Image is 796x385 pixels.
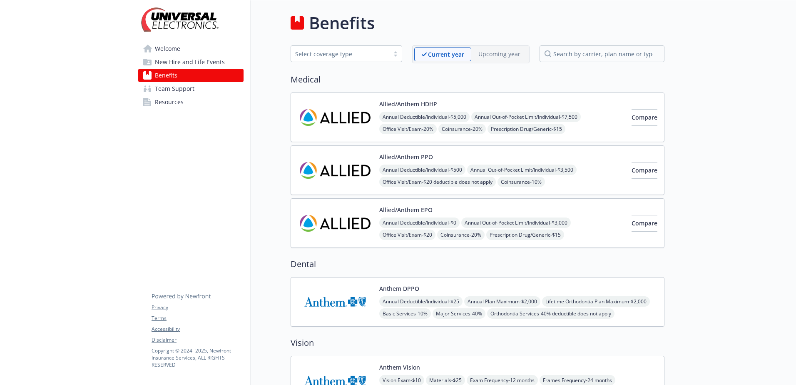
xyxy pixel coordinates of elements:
span: Compare [632,166,657,174]
span: Office Visit/Exam - 20% [379,124,437,134]
span: Basic Services - 10% [379,308,431,319]
a: Disclaimer [152,336,243,344]
img: Anthem Blue Cross carrier logo [298,284,373,320]
span: Welcome [155,42,180,55]
span: Team Support [155,82,194,95]
span: Annual Deductible/Individual - $5,000 [379,112,470,122]
a: Benefits [138,69,244,82]
a: Accessibility [152,325,243,333]
span: Resources [155,95,184,109]
span: Office Visit/Exam - $20 [379,230,435,240]
span: Annual Deductible/Individual - $0 [379,217,460,228]
a: Team Support [138,82,244,95]
a: New Hire and Life Events [138,55,244,69]
span: Coinsurance - 20% [438,124,486,134]
span: Upcoming year [471,47,527,61]
p: Current year [428,50,464,59]
a: Resources [138,95,244,109]
span: Annual Out-of-Pocket Limit/Individual - $7,500 [471,112,581,122]
p: Copyright © 2024 - 2025 , Newfront Insurance Services, ALL RIGHTS RESERVED [152,347,243,368]
h2: Medical [291,73,664,86]
button: Compare [632,215,657,232]
span: Annual Deductible/Individual - $25 [379,296,463,307]
a: Welcome [138,42,244,55]
img: Allied Benefit Systems LLC carrier logo [298,205,373,241]
button: Anthem DPPO [379,284,419,293]
span: Annual Plan Maximum - $2,000 [464,296,540,307]
input: search by carrier, plan name or type [540,45,664,62]
span: Compare [632,113,657,121]
span: Benefits [155,69,177,82]
div: Select coverage type [295,50,385,58]
span: Office Visit/Exam - $20 deductible does not apply [379,177,496,187]
span: Coinsurance - 10% [497,177,545,187]
button: Anthem Vision [379,363,420,372]
span: Annual Out-of-Pocket Limit/Individual - $3,500 [467,165,577,175]
span: New Hire and Life Events [155,55,225,69]
span: Annual Out-of-Pocket Limit/Individual - $3,000 [461,217,571,228]
span: Prescription Drug/Generic - $15 [486,230,564,240]
img: Allied Benefit Systems LLC carrier logo [298,100,373,135]
button: Allied/Anthem HDHP [379,100,437,108]
span: Major Services - 40% [433,308,485,319]
span: Coinsurance - 20% [437,230,485,240]
a: Privacy [152,304,243,311]
span: Compare [632,219,657,227]
span: Annual Deductible/Individual - $500 [379,165,465,175]
h2: Dental [291,258,664,270]
button: Compare [632,109,657,126]
p: Upcoming year [478,50,520,58]
h2: Vision [291,337,664,349]
button: Compare [632,162,657,179]
span: Lifetime Orthodontia Plan Maximum - $2,000 [542,296,650,307]
h1: Benefits [309,10,375,35]
button: Allied/Anthem EPO [379,205,433,214]
button: Allied/Anthem PPO [379,152,433,161]
span: Orthodontia Services - 40% deductible does not apply [487,308,614,319]
img: Allied Benefit Systems LLC carrier logo [298,152,373,188]
a: Terms [152,315,243,322]
span: Prescription Drug/Generic - $15 [488,124,565,134]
